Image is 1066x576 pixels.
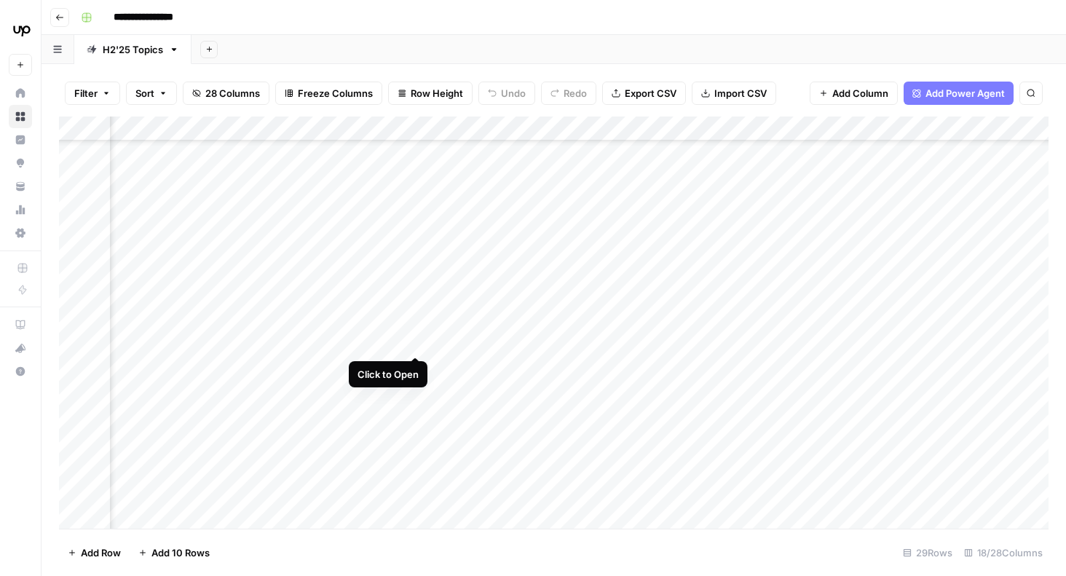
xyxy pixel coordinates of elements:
button: Add Power Agent [904,82,1014,105]
a: Browse [9,105,32,128]
a: Settings [9,221,32,245]
a: Your Data [9,175,32,198]
div: 29 Rows [897,541,958,564]
button: Add Row [59,541,130,564]
button: What's new? [9,336,32,360]
span: Redo [564,86,587,100]
button: Redo [541,82,596,105]
span: Freeze Columns [298,86,373,100]
button: Add 10 Rows [130,541,218,564]
span: Export CSV [625,86,676,100]
button: Undo [478,82,535,105]
span: Undo [501,86,526,100]
div: What's new? [9,337,31,359]
span: Add Row [81,545,121,560]
img: Upwork Logo [9,17,35,43]
button: Add Column [810,82,898,105]
button: Import CSV [692,82,776,105]
button: Filter [65,82,120,105]
a: Usage [9,198,32,221]
div: Click to Open [358,367,419,382]
button: Workspace: Upwork [9,12,32,48]
a: Opportunities [9,151,32,175]
span: Add Power Agent [925,86,1005,100]
div: 18/28 Columns [958,541,1049,564]
button: Export CSV [602,82,686,105]
a: AirOps Academy [9,313,32,336]
div: H2'25 Topics [103,42,163,57]
span: Add 10 Rows [151,545,210,560]
span: Sort [135,86,154,100]
a: Insights [9,128,32,151]
button: 28 Columns [183,82,269,105]
button: Freeze Columns [275,82,382,105]
span: Import CSV [714,86,767,100]
button: Row Height [388,82,473,105]
span: 28 Columns [205,86,260,100]
button: Sort [126,82,177,105]
a: H2'25 Topics [74,35,192,64]
span: Filter [74,86,98,100]
span: Add Column [832,86,888,100]
button: Help + Support [9,360,32,383]
span: Row Height [411,86,463,100]
a: Home [9,82,32,105]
